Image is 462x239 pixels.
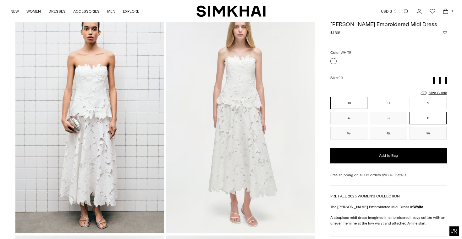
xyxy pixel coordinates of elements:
span: WHITE [341,51,351,55]
span: 00 [338,76,343,80]
iframe: Sign Up via Text for Offers [5,215,63,234]
a: MEN [107,4,115,18]
div: Free shipping on all US orders $200+ [330,172,447,178]
a: PRE FALL 2025 WOMEN'S COLLECTION [330,194,400,198]
button: 0 [370,97,407,109]
button: 00 [330,97,367,109]
a: Size Guide [420,89,447,97]
button: Add to Bag [330,148,447,163]
span: 0 [449,8,454,14]
label: Size: [330,75,343,81]
a: ACCESSORIES [73,4,100,18]
a: WOMEN [26,4,41,18]
p: The [PERSON_NAME] Embroidered Midi Dress in [330,204,447,210]
a: EXPLORE [123,4,139,18]
button: 6 [370,112,407,124]
label: Color: [330,50,351,56]
a: DRESSES [48,4,66,18]
span: $1,315 [330,30,340,36]
button: 2 [410,97,447,109]
a: SIMKHAI [196,5,266,17]
span: Add to Bag [379,153,398,158]
a: Details [395,172,406,178]
h1: [PERSON_NAME] Embroidered Midi Dress [330,21,447,27]
a: Wishlist [426,5,439,18]
button: USD $ [381,4,398,18]
strong: White [413,205,423,209]
a: Open cart modal [439,5,452,18]
img: Audrey Embroidered Midi Dress [166,9,315,233]
button: 8 [410,112,447,124]
button: 4 [330,112,367,124]
button: Add to Wishlist [443,31,447,35]
button: 12 [370,127,407,139]
a: Open search modal [400,5,412,18]
button: 14 [410,127,447,139]
button: 10 [330,127,367,139]
p: A strapless midi dress imagined in embroidered heavy cotton with an uneven hemline at the low wai... [330,215,447,226]
a: Go to the account page [413,5,426,18]
img: Audrey Embroidered Midi Dress [15,9,164,233]
a: NEW [10,4,19,18]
